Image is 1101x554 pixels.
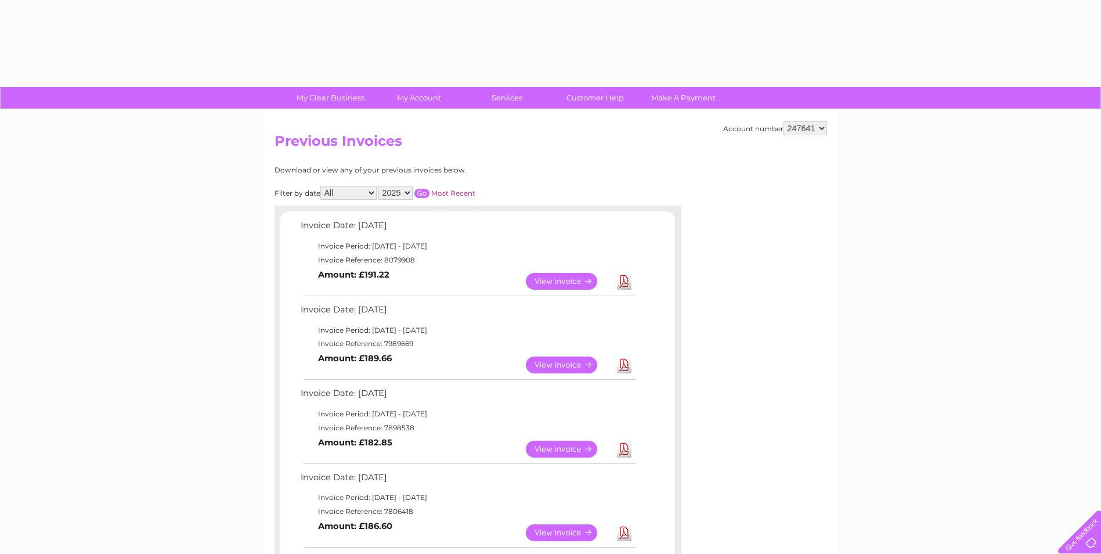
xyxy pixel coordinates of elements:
[318,521,392,531] b: Amount: £186.60
[526,357,611,373] a: View
[547,87,643,109] a: Customer Help
[371,87,467,109] a: My Account
[459,87,555,109] a: Services
[298,302,637,323] td: Invoice Date: [DATE]
[298,337,637,351] td: Invoice Reference: 7989669
[526,441,611,458] a: View
[298,505,637,519] td: Invoice Reference: 7806418
[318,353,392,364] b: Amount: £189.66
[298,323,637,337] td: Invoice Period: [DATE] - [DATE]
[617,524,631,541] a: Download
[275,186,579,200] div: Filter by date
[617,441,631,458] a: Download
[298,407,637,421] td: Invoice Period: [DATE] - [DATE]
[723,121,827,135] div: Account number
[617,273,631,290] a: Download
[275,133,827,155] h2: Previous Invoices
[636,87,731,109] a: Make A Payment
[275,166,579,174] div: Download or view any of your previous invoices below.
[298,491,637,505] td: Invoice Period: [DATE] - [DATE]
[298,386,637,407] td: Invoice Date: [DATE]
[298,470,637,491] td: Invoice Date: [DATE]
[431,189,475,197] a: Most Recent
[526,273,611,290] a: View
[526,524,611,541] a: View
[298,239,637,253] td: Invoice Period: [DATE] - [DATE]
[617,357,631,373] a: Download
[298,218,637,239] td: Invoice Date: [DATE]
[298,253,637,267] td: Invoice Reference: 8079908
[318,269,389,280] b: Amount: £191.22
[283,87,378,109] a: My Clear Business
[318,437,392,448] b: Amount: £182.85
[298,421,637,435] td: Invoice Reference: 7898538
